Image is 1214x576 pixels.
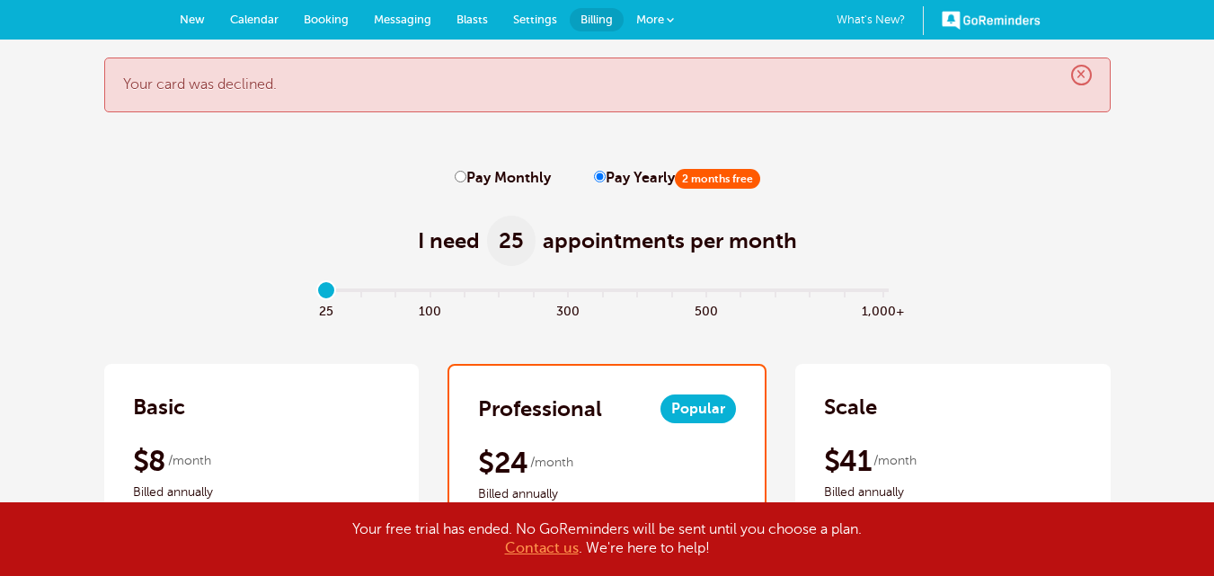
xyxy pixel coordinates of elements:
[123,76,1092,93] p: Your card was declined.
[456,13,488,26] span: Blasts
[675,169,760,189] span: 2 months free
[824,443,871,479] span: $41
[543,226,797,255] span: appointments per month
[594,170,760,187] label: Pay Yearly
[660,394,736,423] span: Popular
[418,226,480,255] span: I need
[374,13,431,26] span: Messaging
[478,483,736,505] span: Billed annually
[551,299,585,320] span: 300
[862,299,905,320] span: 1,000+
[570,8,624,31] a: Billing
[1071,65,1092,85] span: ×
[304,13,349,26] span: Booking
[412,299,447,320] span: 100
[133,393,185,421] h2: Basic
[513,13,557,26] span: Settings
[455,171,466,182] input: Pay Monthly
[230,13,279,26] span: Calendar
[133,443,166,479] span: $8
[455,170,551,187] label: Pay Monthly
[180,13,205,26] span: New
[530,452,573,474] span: /month
[594,171,606,182] input: Pay Yearly2 months free
[168,450,211,472] span: /month
[837,6,924,35] a: What's New?
[505,540,579,556] a: Contact us
[824,393,877,421] h2: Scale
[636,13,664,26] span: More
[309,299,343,320] span: 25
[133,482,391,503] span: Billed annually
[824,482,1082,503] span: Billed annually
[478,394,602,423] h2: Professional
[478,445,527,481] span: $24
[689,299,723,320] span: 500
[873,450,917,472] span: /month
[158,520,1057,558] div: Your free trial has ended. No GoReminders will be sent until you choose a plan. . We're here to h...
[580,13,613,26] span: Billing
[487,216,536,266] span: 25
